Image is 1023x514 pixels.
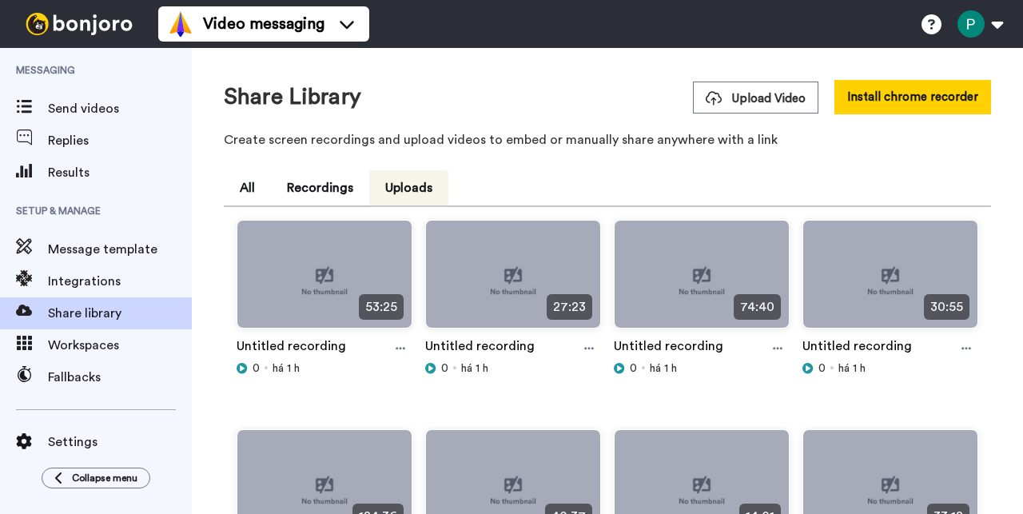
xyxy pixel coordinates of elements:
span: Integrations [48,272,192,291]
h1: Share Library [224,85,361,110]
span: 0 [630,361,637,377]
div: há 1 h [237,361,412,377]
span: Upload Video [706,90,806,107]
span: Collapse menu [72,472,137,484]
span: Share library [48,304,192,323]
div: há 1 h [425,361,601,377]
a: Untitled recording [614,337,723,361]
span: 30:55 [924,294,969,320]
span: Video messaging [203,13,324,35]
img: no-thumbnail.jpg [615,221,789,341]
span: 0 [253,361,260,377]
span: 27:23 [547,294,592,320]
a: Untitled recording [802,337,912,361]
span: Workspaces [48,336,192,355]
img: no-thumbnail.jpg [803,221,977,341]
img: vm-color.svg [168,11,193,37]
span: Replies [48,131,192,150]
div: há 1 h [614,361,790,377]
div: há 1 h [802,361,978,377]
button: Uploads [369,170,448,205]
a: Untitled recording [237,337,346,361]
p: Create screen recordings and upload videos to embed or manually share anywhere with a link [224,130,991,149]
a: Untitled recording [425,337,535,361]
span: Fallbacks [48,368,192,387]
button: Recordings [271,170,369,205]
button: All [224,170,271,205]
span: 0 [441,361,448,377]
button: Upload Video [693,82,818,114]
span: Settings [48,432,192,452]
button: Install chrome recorder [834,80,991,114]
img: no-thumbnail.jpg [237,221,412,341]
span: Send videos [48,99,192,118]
span: Results [48,163,192,182]
span: 53:25 [359,294,404,320]
span: Message template [48,240,192,259]
img: bj-logo-header-white.svg [19,13,139,35]
img: no-thumbnail.jpg [426,221,600,341]
span: 74:40 [734,294,781,320]
button: Collapse menu [42,468,150,488]
span: 0 [818,361,826,377]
